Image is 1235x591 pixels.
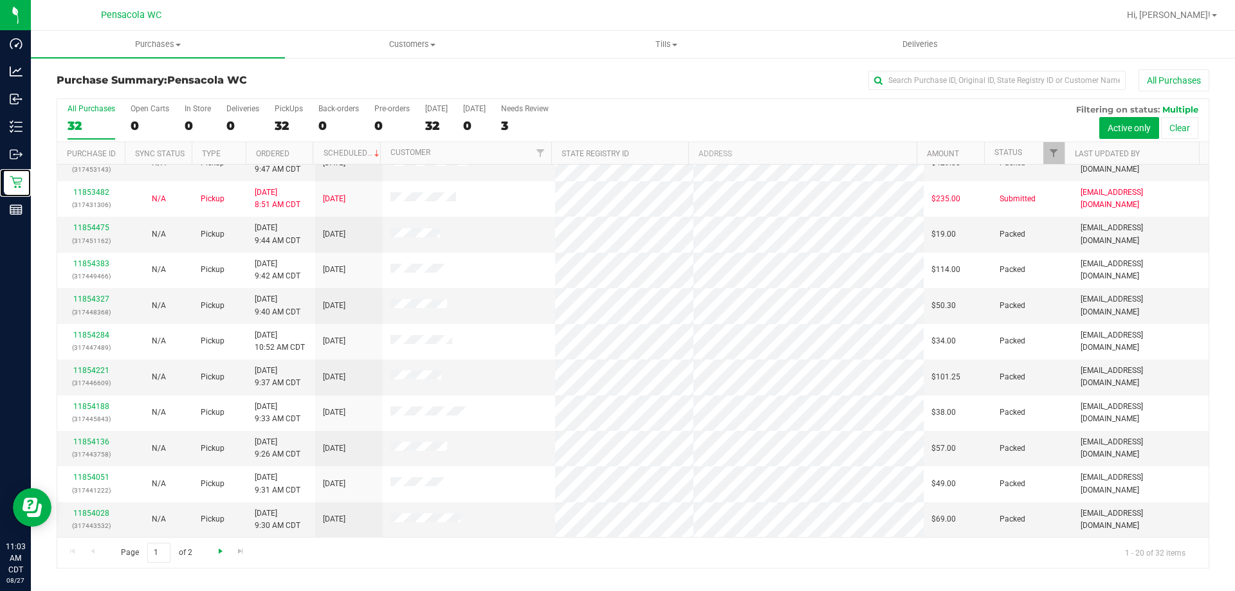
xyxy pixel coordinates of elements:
[931,513,956,525] span: $69.00
[1000,264,1025,276] span: Packed
[1081,186,1201,211] span: [EMAIL_ADDRESS][DOMAIN_NAME]
[152,230,166,239] span: Not Applicable
[13,488,51,527] iframe: Resource center
[152,335,166,347] button: N/A
[152,371,166,383] button: N/A
[1043,142,1065,164] a: Filter
[275,118,303,133] div: 32
[152,444,166,453] span: Not Applicable
[374,104,410,113] div: Pre-orders
[10,93,23,105] inline-svg: Inbound
[1000,406,1025,419] span: Packed
[868,71,1126,90] input: Search Purchase ID, Original ID, State Registry ID or Customer Name...
[1115,543,1196,562] span: 1 - 20 of 32 items
[152,228,166,241] button: N/A
[1081,365,1201,389] span: [EMAIL_ADDRESS][DOMAIN_NAME]
[256,149,289,158] a: Ordered
[255,401,300,425] span: [DATE] 9:33 AM CDT
[255,222,300,246] span: [DATE] 9:44 AM CDT
[1162,104,1198,114] span: Multiple
[323,228,345,241] span: [DATE]
[463,118,486,133] div: 0
[135,149,185,158] a: Sync Status
[226,104,259,113] div: Deliveries
[152,408,166,417] span: Not Applicable
[255,258,300,282] span: [DATE] 9:42 AM CDT
[1081,471,1201,496] span: [EMAIL_ADDRESS][DOMAIN_NAME]
[931,228,956,241] span: $19.00
[226,118,259,133] div: 0
[6,576,25,585] p: 08/27
[152,514,166,523] span: Not Applicable
[67,149,116,158] a: Purchase ID
[65,235,117,247] p: (317451162)
[931,442,956,455] span: $57.00
[1139,69,1209,91] button: All Purchases
[255,293,300,318] span: [DATE] 9:40 AM CDT
[73,188,109,197] a: 11853482
[152,301,166,310] span: Not Applicable
[931,406,956,419] span: $38.00
[152,193,166,205] button: N/A
[539,31,793,58] a: Tills
[1000,335,1025,347] span: Packed
[73,259,109,268] a: 11854383
[318,118,359,133] div: 0
[255,436,300,460] span: [DATE] 9:26 AM CDT
[65,448,117,460] p: (317443758)
[323,264,345,276] span: [DATE]
[323,478,345,490] span: [DATE]
[562,149,629,158] a: State Registry ID
[255,365,300,389] span: [DATE] 9:37 AM CDT
[73,295,109,304] a: 11854327
[931,264,960,276] span: $114.00
[688,142,917,165] th: Address
[31,31,285,58] a: Purchases
[152,265,166,274] span: Not Applicable
[131,104,169,113] div: Open Carts
[152,513,166,525] button: N/A
[390,148,430,157] a: Customer
[530,142,551,164] a: Filter
[1099,117,1159,139] button: Active only
[57,75,441,86] h3: Purchase Summary:
[1081,329,1201,354] span: [EMAIL_ADDRESS][DOMAIN_NAME]
[65,163,117,176] p: (317453143)
[318,104,359,113] div: Back-orders
[425,118,448,133] div: 32
[73,366,109,375] a: 11854221
[201,513,224,525] span: Pickup
[323,300,345,312] span: [DATE]
[1081,222,1201,246] span: [EMAIL_ADDRESS][DOMAIN_NAME]
[425,104,448,113] div: [DATE]
[1000,193,1036,205] span: Submitted
[152,406,166,419] button: N/A
[323,335,345,347] span: [DATE]
[152,194,166,203] span: Not Applicable
[501,104,549,113] div: Needs Review
[152,442,166,455] button: N/A
[1161,117,1198,139] button: Clear
[255,471,300,496] span: [DATE] 9:31 AM CDT
[323,406,345,419] span: [DATE]
[1081,401,1201,425] span: [EMAIL_ADDRESS][DOMAIN_NAME]
[10,37,23,50] inline-svg: Dashboard
[931,478,956,490] span: $49.00
[255,329,305,354] span: [DATE] 10:52 AM CDT
[323,513,345,525] span: [DATE]
[255,507,300,532] span: [DATE] 9:30 AM CDT
[201,193,224,205] span: Pickup
[540,39,792,50] span: Tills
[10,176,23,188] inline-svg: Retail
[201,406,224,419] span: Pickup
[73,509,109,518] a: 11854028
[1081,293,1201,318] span: [EMAIL_ADDRESS][DOMAIN_NAME]
[10,120,23,133] inline-svg: Inventory
[323,371,345,383] span: [DATE]
[927,149,959,158] a: Amount
[201,478,224,490] span: Pickup
[463,104,486,113] div: [DATE]
[68,104,115,113] div: All Purchases
[202,149,221,158] a: Type
[147,543,170,563] input: 1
